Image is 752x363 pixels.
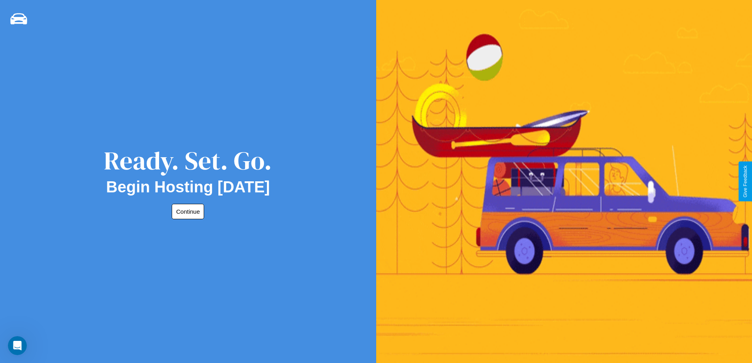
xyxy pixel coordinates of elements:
button: Continue [172,204,204,219]
div: Give Feedback [743,166,748,197]
h2: Begin Hosting [DATE] [106,178,270,196]
iframe: Intercom live chat [8,336,27,355]
div: Ready. Set. Go. [104,143,272,178]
